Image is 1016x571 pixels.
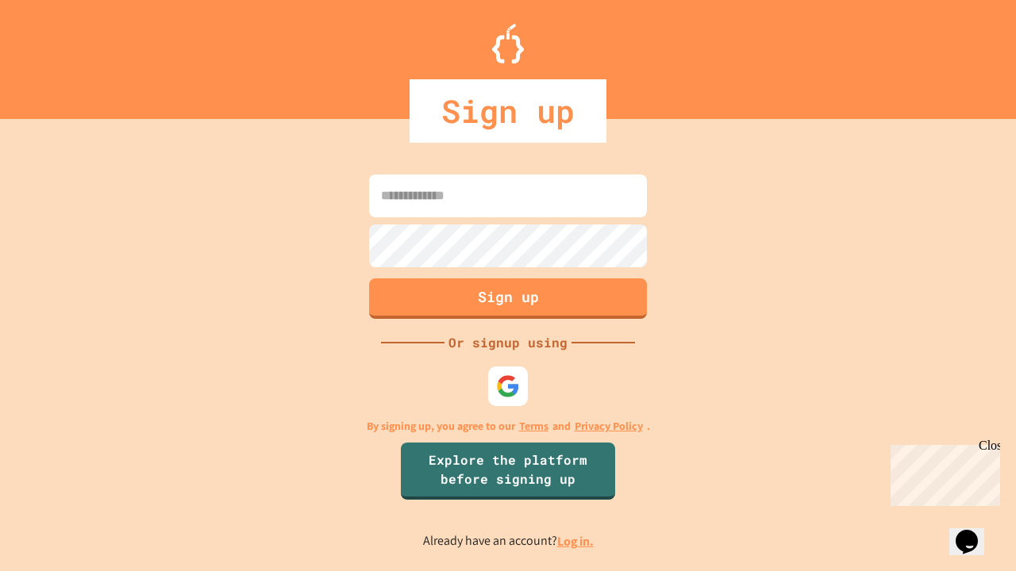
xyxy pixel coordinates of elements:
[492,24,524,63] img: Logo.svg
[444,333,571,352] div: Or signup using
[410,79,606,143] div: Sign up
[369,278,647,319] button: Sign up
[575,418,643,435] a: Privacy Policy
[367,418,650,435] p: By signing up, you agree to our and .
[557,533,594,550] a: Log in.
[423,531,594,551] p: Already have an account?
[496,374,520,398] img: google-icon.svg
[401,443,615,500] a: Explore the platform before signing up
[6,6,110,101] div: Chat with us now!Close
[519,418,548,435] a: Terms
[884,439,1000,506] iframe: chat widget
[949,508,1000,555] iframe: chat widget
